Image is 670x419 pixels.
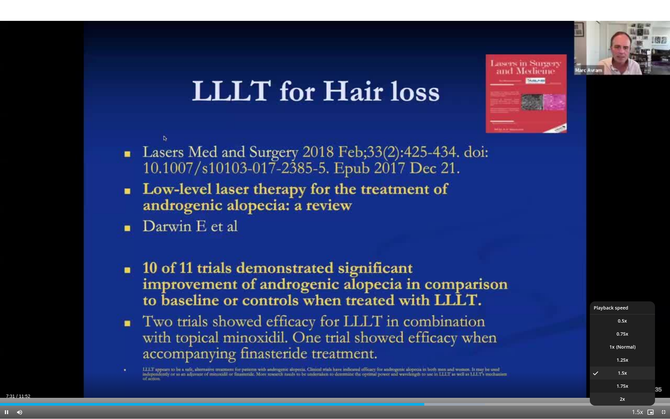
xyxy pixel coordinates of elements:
span: 0.5x [618,318,627,324]
span: 11:52 [19,394,30,399]
button: Playback Rate [631,406,644,419]
span: 0.75x [617,331,628,337]
span: 1x [609,344,615,350]
span: / [16,394,18,399]
span: 1.25x [617,357,628,363]
span: 1.75x [617,383,628,389]
button: Enable picture-in-picture mode [644,406,657,419]
button: Mute [13,406,26,419]
button: Exit Fullscreen [657,406,670,419]
span: 7:31 [6,394,15,399]
span: 1.5x [618,370,627,376]
span: 2x [620,396,625,402]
